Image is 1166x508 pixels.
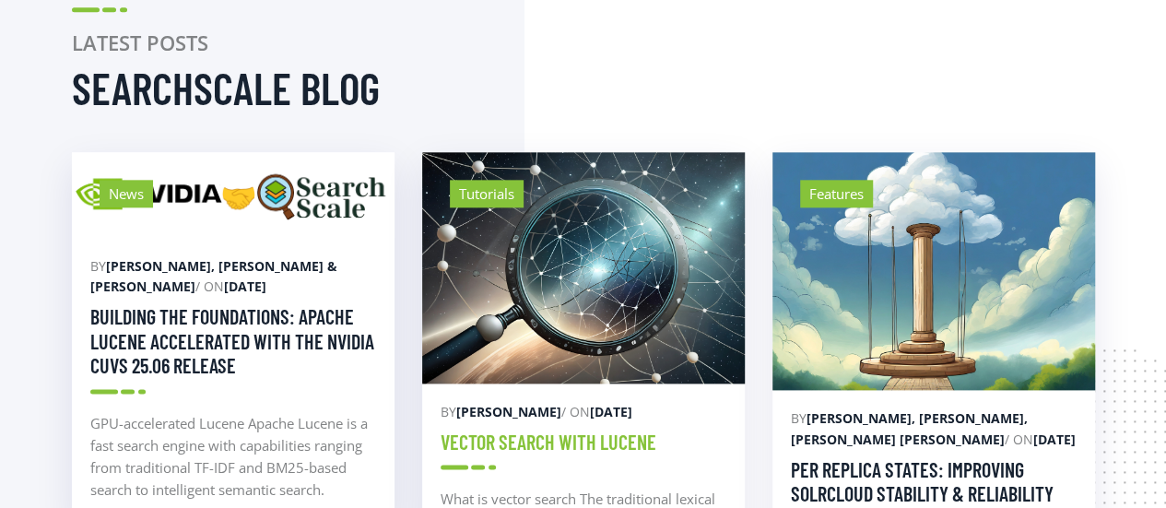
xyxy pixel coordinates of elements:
[441,402,726,422] div: by / on
[90,304,374,377] a: Building the foundations: Apache Lucene Accelerated with the NVIDIA cuVS 25.06 Release
[456,403,561,420] strong: [PERSON_NAME]
[72,62,1095,115] h2: SearchScale Blog
[1033,431,1076,448] strong: [DATE]
[441,430,656,454] a: Vector Search with Lucene
[72,152,395,238] img: Building the foundations: Apache Lucene Accelerated with the NVIDIA cuVS 25.06 Release
[90,256,376,298] div: by / on
[90,412,376,501] p: GPU-accelerated Lucene Apache Lucene is a fast search engine with capabilities ranging from tradi...
[791,408,1077,450] div: by / on
[90,257,337,295] strong: [PERSON_NAME], [PERSON_NAME] & [PERSON_NAME]
[590,403,632,420] strong: [DATE]
[224,278,266,295] strong: [DATE]
[72,30,1095,54] h4: Latest posts
[791,457,1054,505] a: Per Replica States: Improving SolrCloud stability & reliability
[100,180,153,207] div: News
[800,180,873,207] div: Features
[450,180,524,207] div: Tutorials
[772,152,1095,391] img: Per Replica States: Improving SolrCloud stability & reliability
[791,409,1028,447] strong: [PERSON_NAME], [PERSON_NAME], [PERSON_NAME] [PERSON_NAME]
[422,152,745,384] img: Vector Search with Lucene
